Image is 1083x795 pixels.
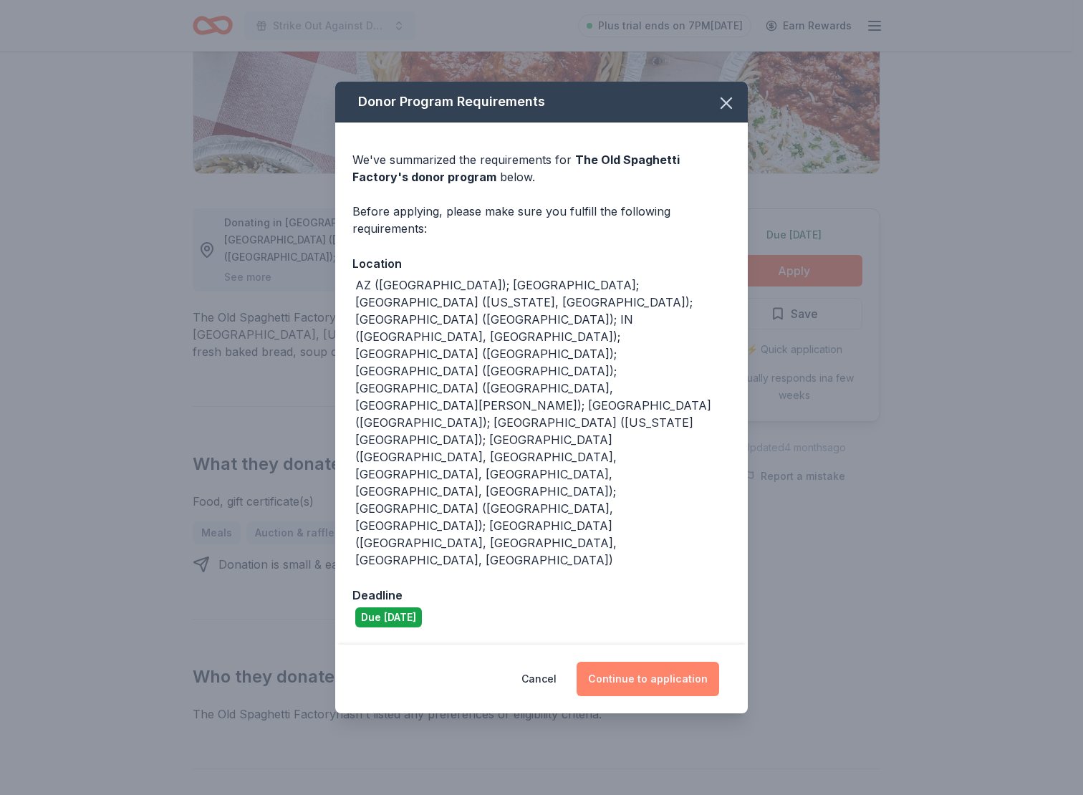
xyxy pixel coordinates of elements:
div: Donor Program Requirements [335,82,748,122]
button: Continue to application [577,662,719,696]
div: Before applying, please make sure you fulfill the following requirements: [352,203,731,237]
div: AZ ([GEOGRAPHIC_DATA]); [GEOGRAPHIC_DATA]; [GEOGRAPHIC_DATA] ([US_STATE], [GEOGRAPHIC_DATA]); [GE... [355,276,731,569]
div: Location [352,254,731,273]
button: Cancel [521,662,557,696]
div: Due [DATE] [355,607,422,627]
div: Deadline [352,586,731,604]
div: We've summarized the requirements for below. [352,151,731,185]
